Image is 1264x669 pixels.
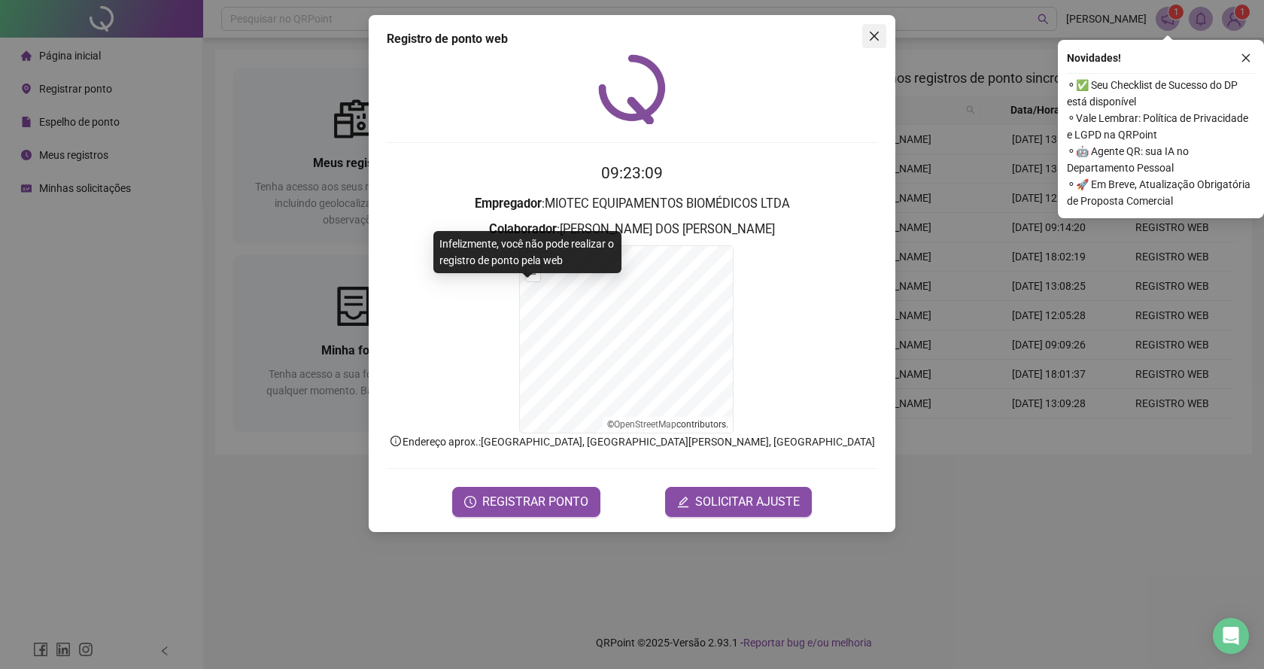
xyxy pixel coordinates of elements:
[1241,53,1251,63] span: close
[387,220,877,239] h3: : [PERSON_NAME] DOS [PERSON_NAME]
[665,487,812,517] button: editSOLICITAR AJUSTE
[389,434,403,448] span: info-circle
[862,24,886,48] button: Close
[607,419,728,430] li: © contributors.
[387,194,877,214] h3: : MIOTEC EQUIPAMENTOS BIOMÉDICOS LTDA
[614,419,676,430] a: OpenStreetMap
[387,433,877,450] p: Endereço aprox. : [GEOGRAPHIC_DATA], [GEOGRAPHIC_DATA][PERSON_NAME], [GEOGRAPHIC_DATA]
[452,487,600,517] button: REGISTRAR PONTO
[482,493,588,511] span: REGISTRAR PONTO
[1067,77,1255,110] span: ⚬ ✅ Seu Checklist de Sucesso do DP está disponível
[1213,618,1249,654] div: Open Intercom Messenger
[1067,143,1255,176] span: ⚬ 🤖 Agente QR: sua IA no Departamento Pessoal
[868,30,880,42] span: close
[695,493,800,511] span: SOLICITAR AJUSTE
[601,164,663,182] time: 09:23:09
[433,231,621,273] div: Infelizmente, você não pode realizar o registro de ponto pela web
[489,222,557,236] strong: Colaborador
[598,54,666,124] img: QRPoint
[1067,176,1255,209] span: ⚬ 🚀 Em Breve, Atualização Obrigatória de Proposta Comercial
[526,267,540,281] button: –
[1067,50,1121,66] span: Novidades !
[475,196,542,211] strong: Empregador
[387,30,877,48] div: Registro de ponto web
[677,496,689,508] span: edit
[464,496,476,508] span: clock-circle
[1067,110,1255,143] span: ⚬ Vale Lembrar: Política de Privacidade e LGPD na QRPoint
